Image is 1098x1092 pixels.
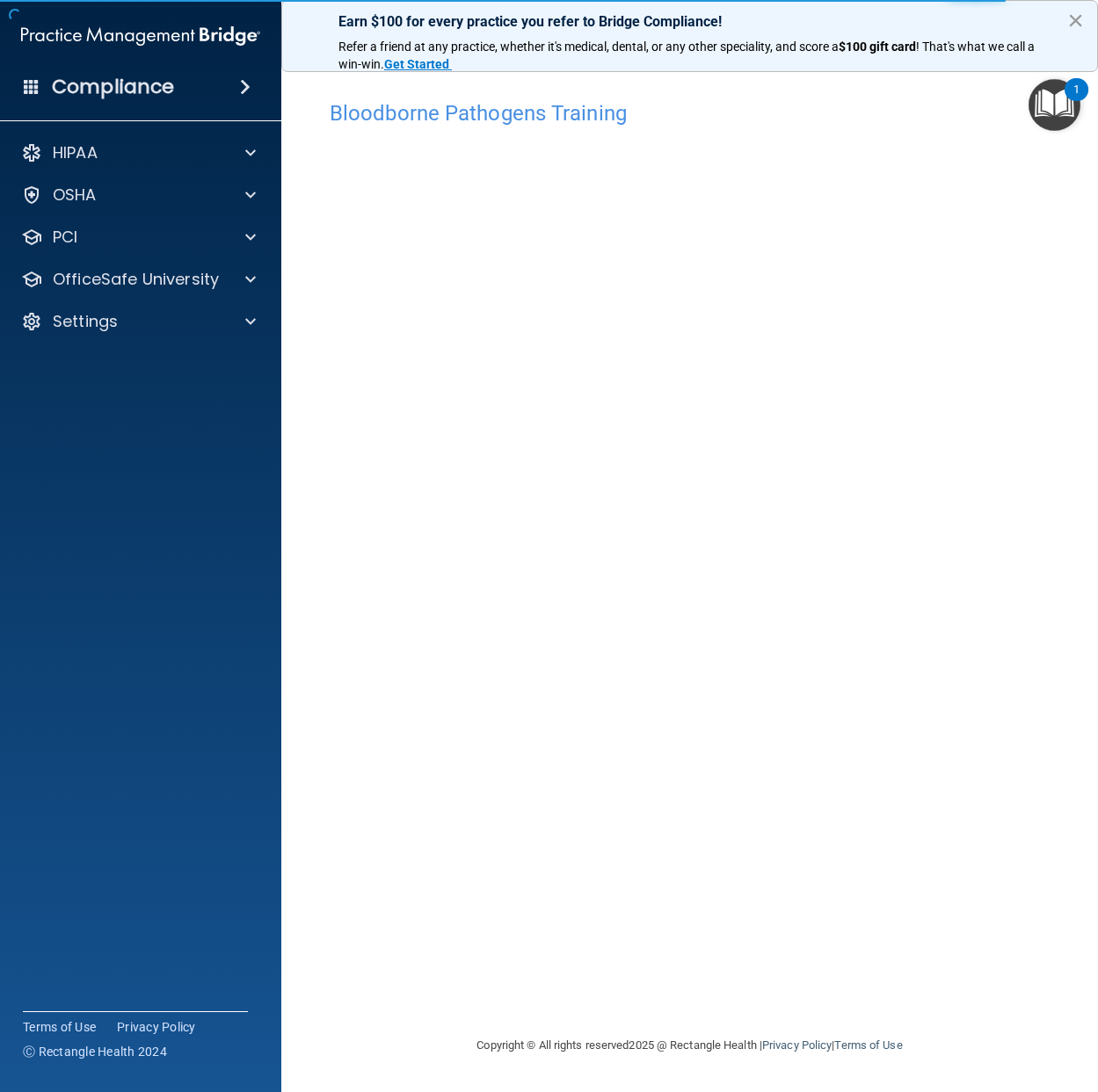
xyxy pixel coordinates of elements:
a: Terms of Use [834,1038,902,1052]
p: HIPAA [53,142,98,163]
span: Ⓒ Rectangle Health 2024 [23,1043,167,1060]
div: Copyright © All rights reserved 2025 @ Rectangle Health | | [369,1017,1011,1074]
a: OfficeSafe University [21,269,256,290]
h4: Bloodborne Pathogens Training [330,102,1050,125]
h4: Compliance [52,75,174,99]
a: Terms of Use [23,1018,96,1036]
a: Get Started [384,57,452,71]
p: Settings [53,311,118,332]
a: Settings [21,311,256,332]
img: PMB logo [21,18,260,54]
button: Close [1067,6,1084,34]
div: 1 [1073,90,1080,112]
a: Privacy Policy [762,1038,832,1052]
a: HIPAA [21,142,256,163]
p: PCI [53,227,77,248]
span: ! That's what we call a win-win. [338,40,1037,71]
strong: $100 gift card [839,40,916,54]
a: Privacy Policy [117,1018,196,1036]
p: Earn $100 for every practice you refer to Bridge Compliance! [338,13,1041,30]
strong: Get Started [384,57,449,71]
p: OfficeSafe University [53,269,219,290]
a: PCI [21,227,256,248]
p: OSHA [53,184,97,206]
iframe: bbp [330,134,1050,675]
span: Refer a friend at any practice, whether it's medical, dental, or any other speciality, and score a [338,40,839,54]
a: OSHA [21,184,256,206]
button: Open Resource Center, 1 new notification [1029,79,1080,131]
